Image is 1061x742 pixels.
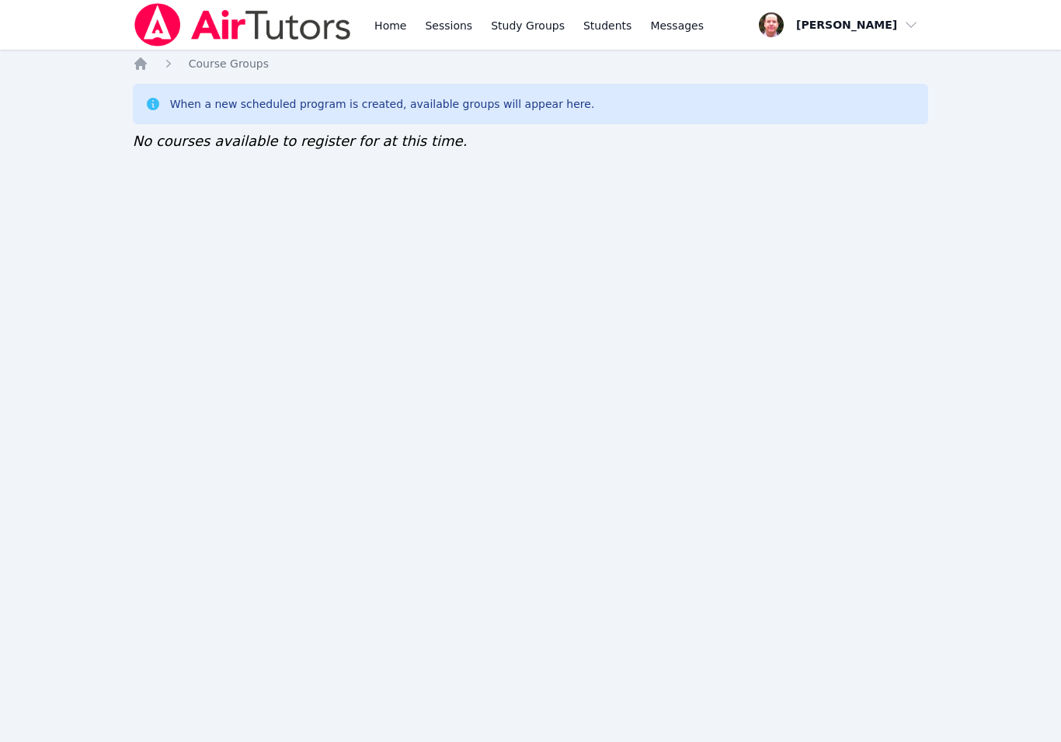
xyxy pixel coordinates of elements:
[133,133,468,149] span: No courses available to register for at this time.
[189,57,269,70] span: Course Groups
[650,18,704,33] span: Messages
[133,3,353,47] img: Air Tutors
[170,96,595,112] div: When a new scheduled program is created, available groups will appear here.
[189,56,269,71] a: Course Groups
[133,56,929,71] nav: Breadcrumb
